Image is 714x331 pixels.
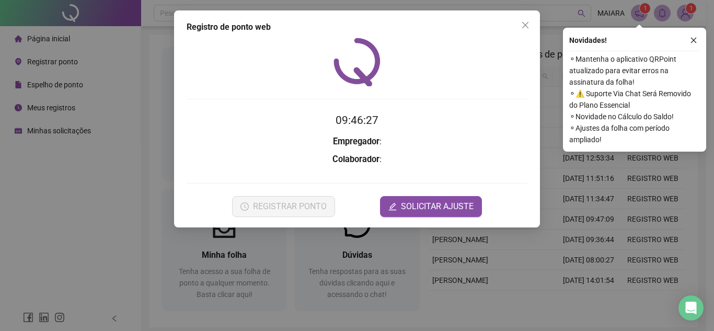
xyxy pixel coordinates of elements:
h3: : [187,153,527,166]
span: SOLICITAR AJUSTE [401,200,474,213]
div: Registro de ponto web [187,21,527,33]
span: ⚬ Mantenha o aplicativo QRPoint atualizado para evitar erros na assinatura da folha! [569,53,700,88]
h3: : [187,135,527,149]
img: QRPoint [333,38,381,86]
button: Close [517,17,534,33]
span: Novidades ! [569,35,607,46]
span: close [690,37,697,44]
strong: Colaborador [332,154,379,164]
span: edit [388,202,397,211]
strong: Empregador [333,136,379,146]
time: 09:46:27 [336,114,378,127]
span: close [521,21,529,29]
div: Open Intercom Messenger [678,295,704,321]
button: REGISTRAR PONTO [232,196,335,217]
span: ⚬ ⚠️ Suporte Via Chat Será Removido do Plano Essencial [569,88,700,111]
button: editSOLICITAR AJUSTE [380,196,482,217]
span: ⚬ Ajustes da folha com período ampliado! [569,122,700,145]
span: ⚬ Novidade no Cálculo do Saldo! [569,111,700,122]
